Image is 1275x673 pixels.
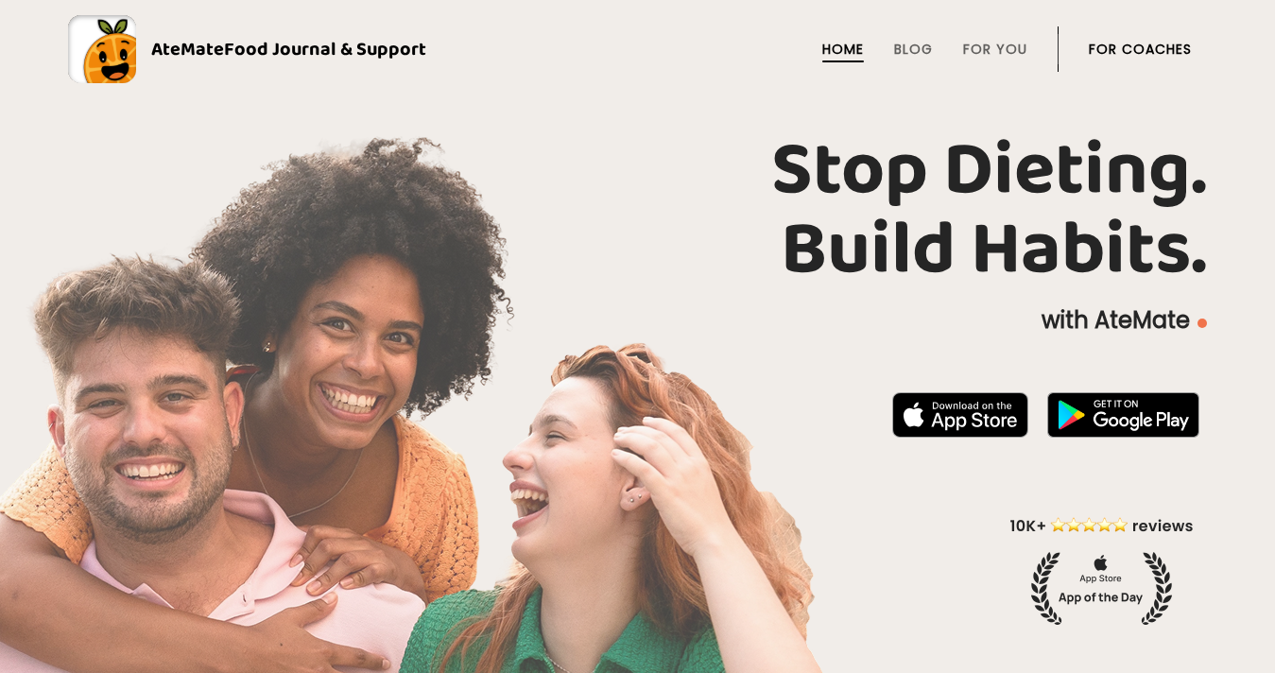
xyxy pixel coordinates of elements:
[68,305,1207,336] p: with AteMate
[892,392,1028,438] img: badge-download-apple.svg
[68,15,1207,83] a: AteMateFood Journal & Support
[894,42,933,57] a: Blog
[996,514,1207,625] img: home-hero-appoftheday.png
[224,34,426,64] span: Food Journal & Support
[1089,42,1192,57] a: For Coaches
[822,42,864,57] a: Home
[68,131,1207,290] h1: Stop Dieting. Build Habits.
[963,42,1027,57] a: For You
[136,34,426,64] div: AteMate
[1047,392,1199,438] img: badge-download-google.png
